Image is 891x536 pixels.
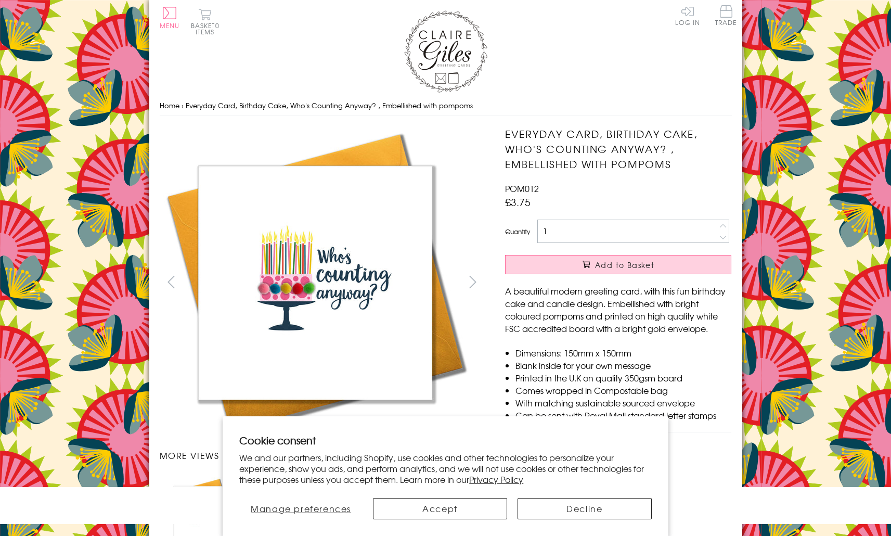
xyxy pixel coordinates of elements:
[239,433,652,448] h2: Cookie consent
[191,8,219,35] button: Basket0 items
[715,5,737,28] a: Trade
[251,502,351,515] span: Manage preferences
[595,260,654,270] span: Add to Basket
[160,100,179,110] a: Home
[484,126,796,439] img: Everyday Card, Birthday Cake, Who's Counting Anyway? , Embellished with pompoms
[160,21,180,30] span: Menu
[186,100,473,110] span: Everyday Card, Birthday Cake, Who's Counting Anyway? , Embellished with pompoms
[518,498,652,519] button: Decline
[239,498,363,519] button: Manage preferences
[461,270,484,293] button: next
[160,449,485,462] h3: More views
[515,397,731,409] li: With matching sustainable sourced envelope
[404,10,487,93] img: Claire Giles Greetings Cards
[469,473,523,486] a: Privacy Policy
[160,7,180,29] button: Menu
[505,182,539,195] span: POM012
[515,384,731,397] li: Comes wrapped in Compostable bag
[515,347,731,359] li: Dimensions: 150mm x 150mm
[505,227,530,236] label: Quantity
[515,372,731,384] li: Printed in the U.K on quality 350gsm board
[675,5,700,25] a: Log In
[515,409,731,422] li: Can be sent with Royal Mail standard letter stamps
[239,452,652,484] p: We and our partners, including Shopify, use cookies and other technologies to personalize your ex...
[515,359,731,372] li: Blank inside for your own message
[160,95,732,117] nav: breadcrumbs
[505,285,731,335] p: A beautiful modern greeting card, with this fun birthday cake and candle design. Embellished with...
[505,195,531,209] span: £3.75
[159,126,471,439] img: Everyday Card, Birthday Cake, Who's Counting Anyway? , Embellished with pompoms
[505,126,731,171] h1: Everyday Card, Birthday Cake, Who's Counting Anyway? , Embellished with pompoms
[182,100,184,110] span: ›
[196,21,219,36] span: 0 items
[505,255,731,274] button: Add to Basket
[373,498,507,519] button: Accept
[715,5,737,25] span: Trade
[160,270,183,293] button: prev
